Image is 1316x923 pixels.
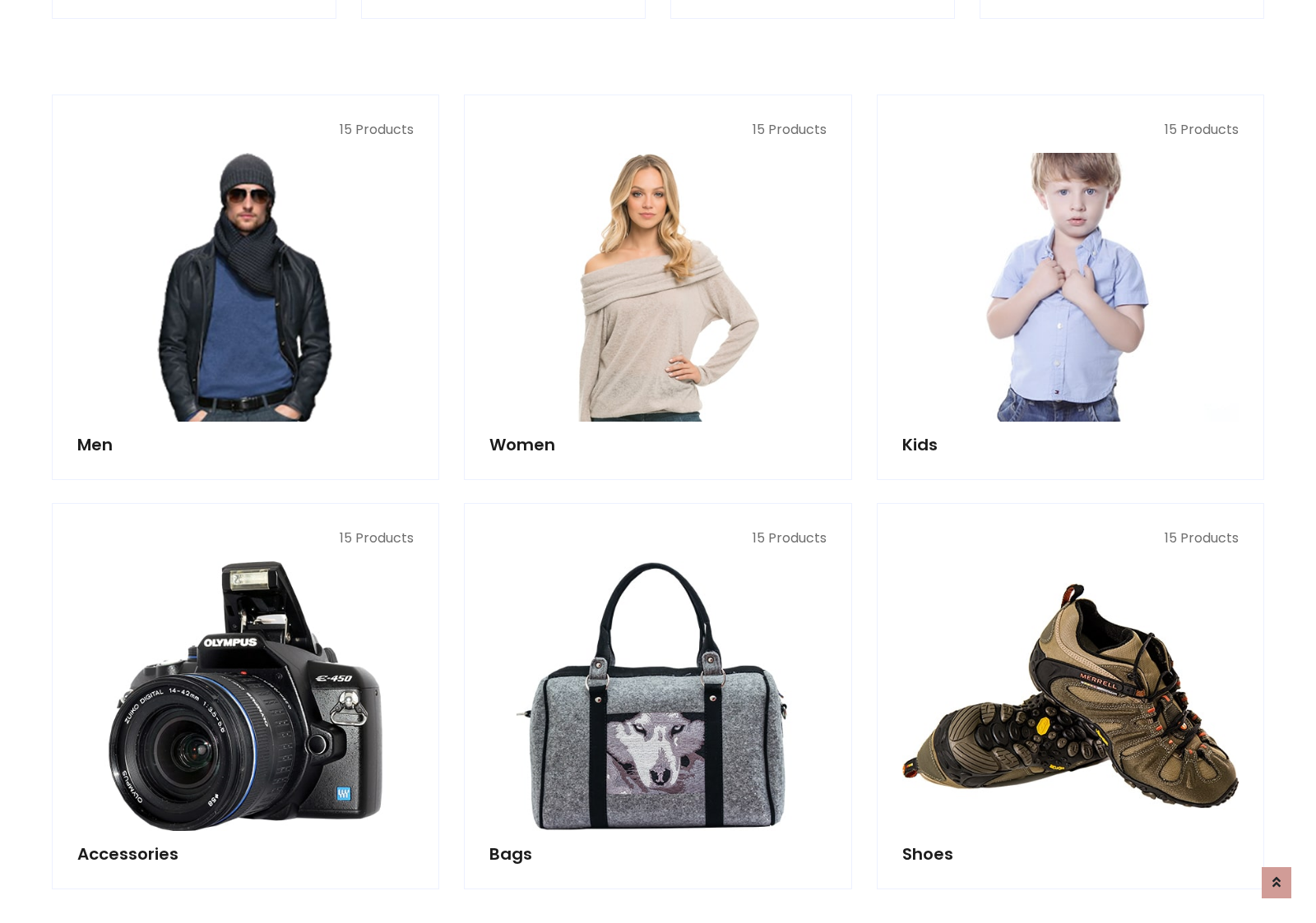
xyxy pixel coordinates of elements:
[902,435,1239,455] h5: Kids
[902,844,1239,864] h5: Shoes
[489,120,826,140] p: 15 Products
[77,528,414,548] p: 15 Products
[77,844,414,864] h5: Accessories
[902,120,1239,140] p: 15 Products
[77,435,414,455] h5: Men
[489,528,826,548] p: 15 Products
[489,844,826,864] h5: Bags
[489,435,826,455] h5: Women
[902,528,1239,548] p: 15 Products
[77,120,414,140] p: 15 Products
